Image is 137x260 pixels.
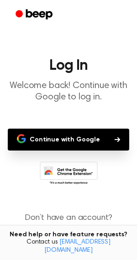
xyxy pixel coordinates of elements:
[9,6,61,24] a: Beep
[8,129,129,151] button: Continue with Google
[5,239,132,255] span: Contact us
[7,58,130,73] h1: Log In
[7,212,130,237] p: Don’t have an account?
[44,239,111,254] a: [EMAIL_ADDRESS][DOMAIN_NAME]
[7,80,130,103] p: Welcome back! Continue with Google to log in.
